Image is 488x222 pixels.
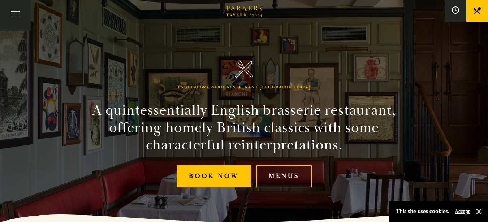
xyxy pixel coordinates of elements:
h1: English Brasserie Restaurant [GEOGRAPHIC_DATA] [178,85,311,90]
button: Close and accept [475,208,483,215]
p: This site uses cookies. [396,206,449,217]
button: Accept [455,208,470,215]
a: Book Now [177,165,251,187]
a: Menus [256,165,312,187]
img: Parker's Tavern Brasserie Cambridge [235,60,253,78]
h2: A quintessentially English brasserie restaurant, offering homely British classics with some chara... [79,102,409,154]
